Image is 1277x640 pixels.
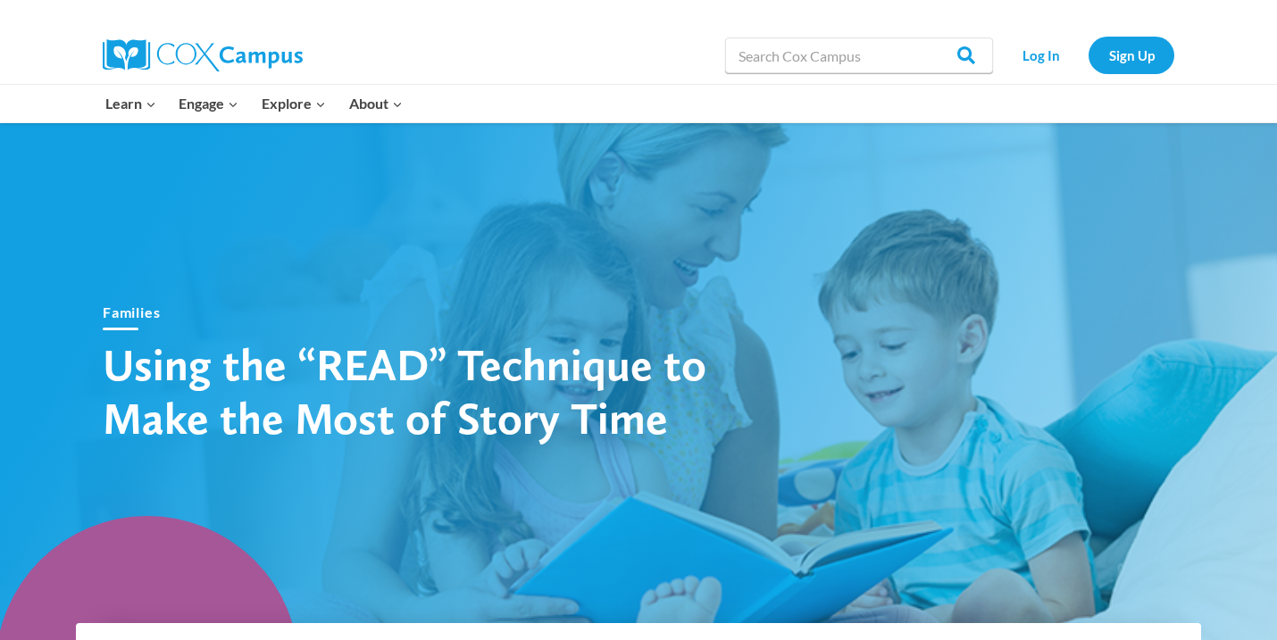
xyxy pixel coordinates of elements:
a: Families [103,303,160,320]
nav: Primary Navigation [94,85,413,122]
a: Log In [1002,37,1080,73]
nav: Secondary Navigation [1002,37,1174,73]
span: Explore [262,92,326,115]
h1: Using the “READ” Technique to Make the Most of Story Time [103,337,728,445]
input: Search Cox Campus [725,37,993,73]
a: Sign Up [1089,37,1174,73]
span: Engage [179,92,238,115]
img: Cox Campus [103,39,303,71]
span: Learn [105,92,156,115]
span: About [349,92,403,115]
